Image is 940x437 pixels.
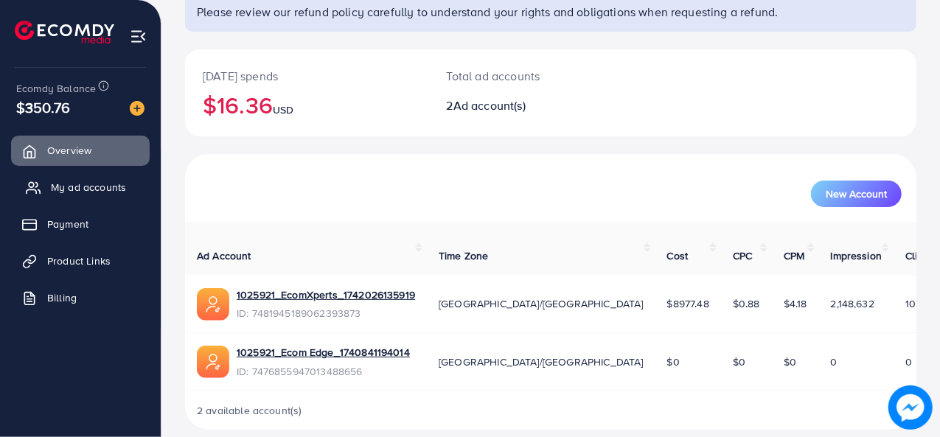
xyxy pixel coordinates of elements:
img: logo [15,21,114,43]
span: USD [273,102,293,117]
span: 2,148,632 [831,296,874,311]
p: Total ad accounts [447,67,594,85]
p: [DATE] spends [203,67,411,85]
span: $8977.48 [667,296,709,311]
img: ic-ads-acc.e4c84228.svg [197,288,229,321]
span: Product Links [47,254,111,268]
span: Time Zone [439,248,488,263]
img: image [888,385,933,430]
span: ID: 7481945189062393873 [237,306,415,321]
span: Cost [667,248,689,263]
span: ID: 7476855947013488656 [237,364,410,379]
a: Overview [11,136,150,165]
p: Please review our refund policy carefully to understand your rights and obligations when requesti... [197,3,908,21]
span: New Account [826,189,887,199]
img: image [130,101,145,116]
span: $0 [784,354,796,369]
span: CPC [733,248,752,263]
button: New Account [811,181,902,207]
a: 1025921_EcomXperts_1742026135919 [237,287,415,302]
span: Payment [47,217,88,231]
span: 2 available account(s) [197,403,302,418]
span: $0 [667,354,680,369]
a: Product Links [11,246,150,276]
span: [GEOGRAPHIC_DATA]/[GEOGRAPHIC_DATA] [439,296,644,311]
span: $350.76 [16,97,70,118]
h2: $16.36 [203,91,411,119]
span: Ecomdy Balance [16,81,96,96]
span: [GEOGRAPHIC_DATA]/[GEOGRAPHIC_DATA] [439,354,644,369]
span: Overview [47,143,91,158]
span: 0 [831,354,838,369]
span: Clicks [905,248,933,263]
span: Impression [831,248,882,263]
img: ic-ads-acc.e4c84228.svg [197,346,229,378]
a: My ad accounts [11,172,150,202]
a: Payment [11,209,150,239]
h2: 2 [447,99,594,113]
span: 10,152 [905,296,933,311]
span: $4.18 [784,296,807,311]
span: $0 [733,354,745,369]
span: CPM [784,248,804,263]
span: 0 [905,354,912,369]
a: 1025921_Ecom Edge_1740841194014 [237,345,410,360]
span: $0.88 [733,296,760,311]
span: My ad accounts [51,180,126,195]
span: Billing [47,290,77,305]
span: Ad account(s) [453,97,526,113]
span: Ad Account [197,248,251,263]
a: Billing [11,283,150,312]
img: menu [130,28,147,45]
